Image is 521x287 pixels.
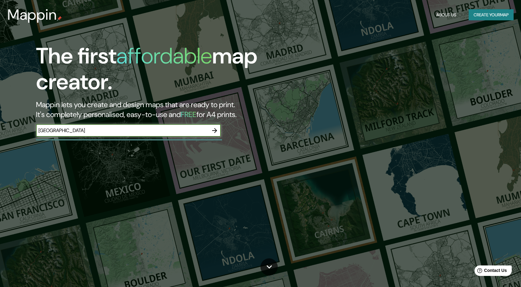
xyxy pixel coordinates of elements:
button: Create yourmap [469,9,514,21]
h3: Mappin [7,6,57,23]
input: Choose your favourite place [36,127,208,134]
button: About Us [434,9,459,21]
img: mappin-pin [57,16,62,21]
h2: Mappin lets you create and design maps that are ready to print. It's completely personalised, eas... [36,100,297,119]
iframe: Help widget launcher [466,263,514,280]
h5: FREE [181,110,196,119]
h1: The first map creator. [36,43,297,100]
h1: affordable [116,42,212,70]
